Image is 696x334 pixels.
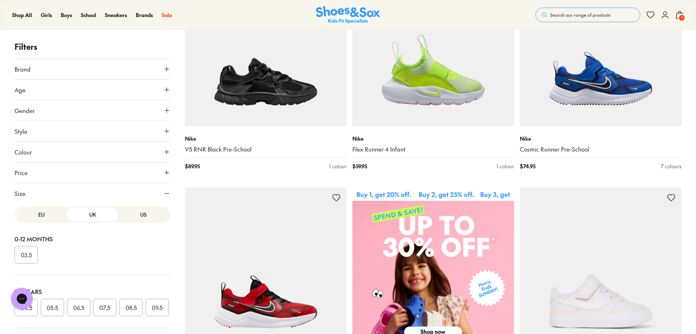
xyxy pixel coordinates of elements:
[146,299,169,316] button: 09.5
[185,162,200,170] span: $ 89.95
[520,162,535,170] span: $ 74.95
[15,100,170,121] button: Gender
[520,145,681,153] a: Cosmic Runner Pre-School
[535,8,640,22] button: Search our range of products
[520,135,681,142] p: Nike
[15,189,25,198] span: Size
[118,208,169,221] button: US
[15,234,170,243] div: 0-12 Months
[15,41,170,53] p: Filters
[15,183,170,204] button: Size
[15,142,170,162] button: Colour
[15,127,27,136] span: Style
[316,6,380,24] img: SNS_Logo_Responsive.svg
[15,85,25,94] span: Age
[15,246,38,263] button: 03.5
[7,285,36,312] iframe: Gorgias live chat messenger
[15,65,31,73] span: Brand
[61,11,72,19] a: Boys
[316,6,380,24] a: Shoes & Sox
[119,299,143,316] button: 08.5
[12,11,32,19] a: Shop All
[661,162,681,170] div: 7 colours
[67,208,118,221] button: UK
[15,168,28,177] span: Price
[41,11,52,19] a: Girls
[93,299,116,316] button: 07.5
[67,299,90,316] button: 06.5
[675,7,684,23] button: 1
[15,59,170,79] button: Brand
[136,11,153,19] a: Brands
[497,162,514,170] div: 1 colour
[550,12,610,18] span: Search our range of products
[678,14,685,21] span: 1
[15,287,170,296] div: 1-3 Years
[41,299,64,316] button: 05.5
[15,148,32,156] span: Colour
[105,11,127,19] a: Sneakers
[15,121,170,141] button: Style
[185,135,347,142] p: Nike
[15,106,35,115] span: Gender
[15,162,170,183] button: Price
[329,162,347,170] div: 1 colour
[16,208,67,221] button: EU
[352,135,514,142] p: Nike
[162,11,172,19] a: Sale
[15,80,170,100] button: Age
[352,162,367,170] span: $ 59.95
[81,11,96,19] a: School
[352,145,514,153] a: Flex Runner 4 Infant
[185,145,347,153] a: V5 RNR Black Pre-School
